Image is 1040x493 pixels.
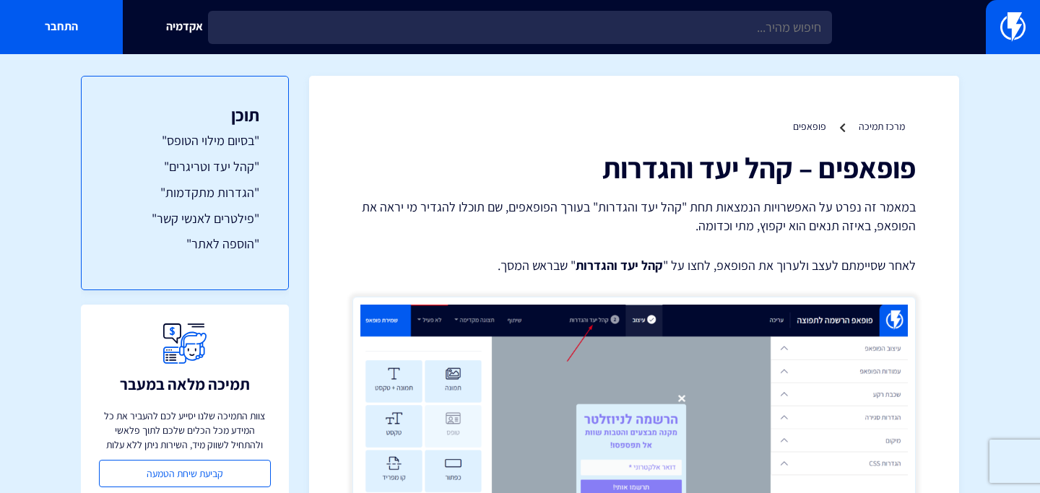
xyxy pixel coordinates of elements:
a: "קהל יעד וטריגרים" [110,157,259,176]
h3: תמיכה מלאה במעבר [120,375,250,393]
h3: תוכן [110,105,259,124]
a: "בסיום מילוי הטופס" [110,131,259,150]
a: "הוספה לאתר" [110,235,259,253]
a: "פילטרים לאנשי קשר" [110,209,259,228]
strong: קהל יעד והגדרות [576,257,663,274]
p: לאחר שסיימתם לעצב ולערוך את הפופאפ, לחצו על " " שבראש המסך. [352,256,916,275]
a: מרכז תמיכה [859,120,905,133]
a: "הגדרות מתקדמות" [110,183,259,202]
input: חיפוש מהיר... [208,11,832,44]
h1: פופאפים – קהל יעד והגדרות [352,152,916,183]
a: פופאפים [793,120,826,133]
p: במאמר זה נפרט על האפשרויות הנמצאות תחת "קהל יעד והגדרות" בעורך הפופאפים, שם תוכלו להגדיר מי יראה ... [352,198,916,235]
p: צוות התמיכה שלנו יסייע לכם להעביר את כל המידע מכל הכלים שלכם לתוך פלאשי ולהתחיל לשווק מיד, השירות... [99,409,271,452]
a: קביעת שיחת הטמעה [99,460,271,487]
